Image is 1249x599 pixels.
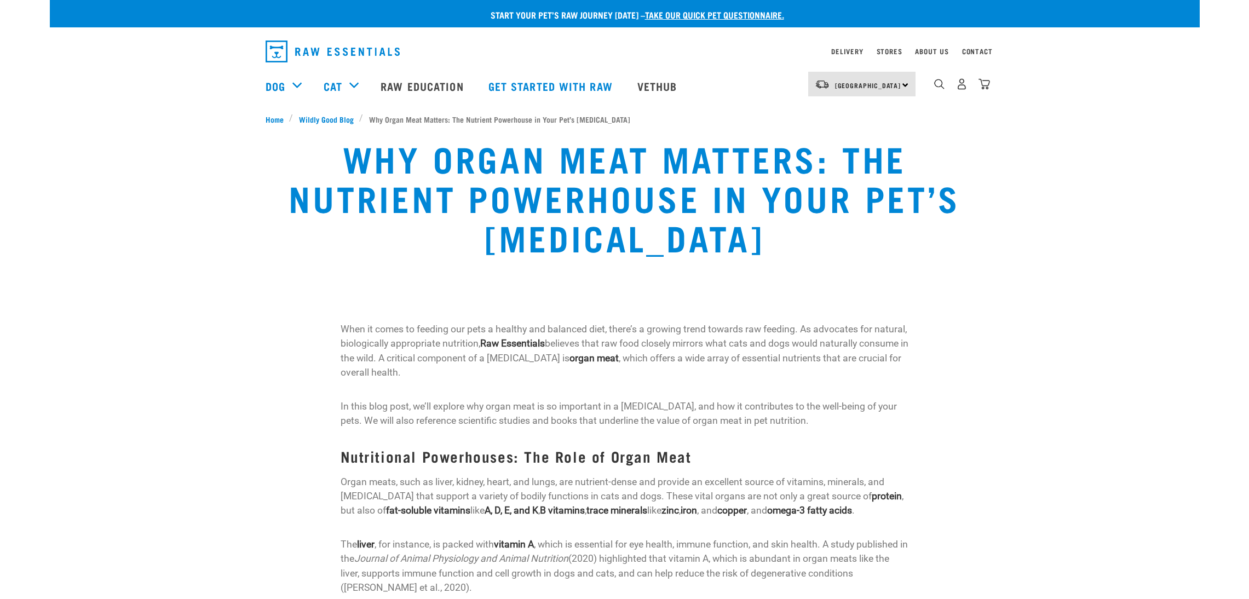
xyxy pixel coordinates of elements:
[370,64,477,108] a: Raw Education
[645,12,784,17] a: take our quick pet questionnaire.
[962,49,993,53] a: Contact
[835,83,901,87] span: [GEOGRAPHIC_DATA]
[681,505,697,516] strong: iron
[831,49,863,53] a: Delivery
[815,79,830,89] img: van-moving.png
[357,539,375,550] strong: liver
[661,505,679,516] strong: zinc
[266,78,285,94] a: Dog
[979,78,990,90] img: home-icon@2x.png
[324,78,342,94] a: Cat
[266,41,400,62] img: Raw Essentials Logo
[934,79,945,89] img: home-icon-1@2x.png
[386,505,470,516] strong: fat-soluble vitamins
[341,475,909,518] p: Organ meats, such as liver, kidney, heart, and lungs, are nutrient-dense and provide an excellent...
[293,113,359,125] a: Wildly Good Blog
[586,505,647,516] strong: trace minerals
[494,539,534,550] strong: vitamin A
[915,49,948,53] a: About Us
[266,113,284,125] span: Home
[872,491,902,502] strong: protein
[50,64,1200,108] nav: dropdown navigation
[341,448,909,465] h3: Nutritional Powerhouses: The Role of Organ Meat
[480,338,545,349] strong: Raw Essentials
[58,8,1208,21] p: Start your pet’s raw journey [DATE] –
[877,49,902,53] a: Stores
[266,113,984,125] nav: breadcrumbs
[767,505,852,516] strong: omega-3 fatty acids
[341,322,909,380] p: When it comes to feeding our pets a healthy and balanced diet, there’s a growing trend towards ra...
[341,537,909,595] p: The , for instance, is packed with , which is essential for eye health, immune function, and skin...
[477,64,626,108] a: Get started with Raw
[717,505,747,516] strong: copper
[257,36,993,67] nav: dropdown navigation
[341,399,909,428] p: In this blog post, we’ll explore why organ meat is so important in a [MEDICAL_DATA], and how it c...
[485,505,538,516] strong: A, D, E, and K
[266,113,290,125] a: Home
[569,353,619,364] strong: organ meat
[354,553,568,564] em: Journal of Animal Physiology and Animal Nutrition
[956,78,968,90] img: user.png
[540,505,585,516] strong: B vitamins
[266,138,984,256] h1: Why Organ Meat Matters: The Nutrient Powerhouse in Your Pet’s [MEDICAL_DATA]
[626,64,691,108] a: Vethub
[299,113,354,125] span: Wildly Good Blog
